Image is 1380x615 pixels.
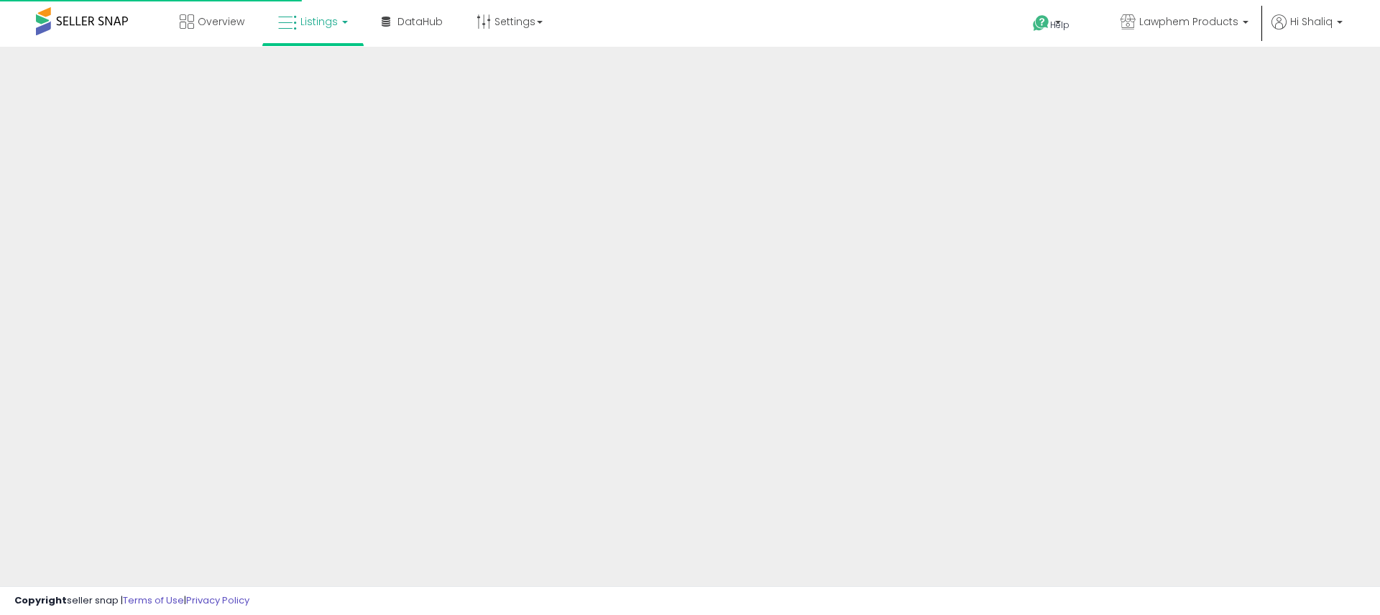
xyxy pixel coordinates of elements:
span: Lawphem Products [1139,14,1238,29]
span: Help [1050,19,1069,31]
div: seller snap | | [14,594,249,608]
strong: Copyright [14,593,67,607]
a: Help [1021,4,1098,47]
i: Get Help [1032,14,1050,32]
a: Hi Shaliq [1271,14,1343,47]
span: DataHub [397,14,443,29]
a: Privacy Policy [186,593,249,607]
a: Terms of Use [123,593,184,607]
span: Listings [300,14,338,29]
span: Overview [198,14,244,29]
span: Hi Shaliq [1290,14,1333,29]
